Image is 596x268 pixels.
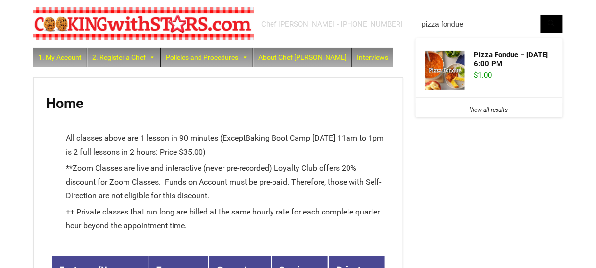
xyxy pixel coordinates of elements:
[541,15,563,33] button: Search
[33,7,254,40] img: Chef Paula's Cooking With Stars
[66,161,386,203] li: ** Loyalty Club offers 20% discount for Zoom Classes. Funds on Account must be pre-paid. Therefor...
[73,163,274,173] span: Zoom Classes are live and interactive (never pre-recorded).
[261,19,402,29] div: Chef [PERSON_NAME] - [PHONE_NUMBER]
[66,132,386,159] li: All classes above are 1 lesson in 90 minutes (Except
[161,48,253,67] a: Policies and Procedures
[46,95,391,111] h1: Home
[352,48,393,67] a: Interviews
[470,107,508,113] a: View all results
[253,48,351,67] a: About Chef [PERSON_NAME]
[474,71,492,80] span: $1.00
[33,48,87,67] a: 1. My Account
[416,15,563,33] input: Search
[66,205,386,233] li: ++ Private classes that run long are billed at the same hourly rate for each complete quarter hou...
[87,48,160,67] a: 2. Register a Chef
[425,51,465,90] img: image
[474,51,548,68] a: Pizza Fondue – [DATE] 6:00 PM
